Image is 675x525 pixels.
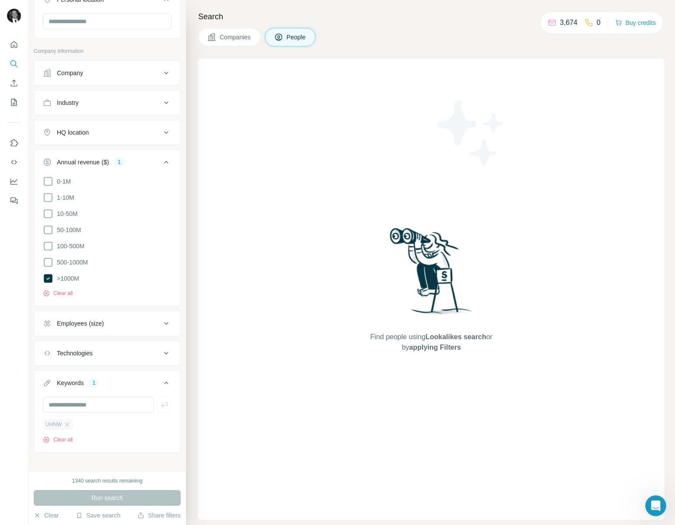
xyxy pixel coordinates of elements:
button: Clear [34,511,59,520]
span: 500-1000M [53,258,88,267]
button: Industry [34,92,180,113]
div: Technologies [57,349,93,358]
button: Buy credits [615,17,656,29]
span: 0-1M [53,177,71,186]
div: 1340 search results remaining [72,477,143,485]
span: UHNW [45,421,62,428]
span: Find people using or by [361,332,501,353]
div: HQ location [57,128,89,137]
img: Avatar [7,9,21,23]
h4: Search [198,10,665,23]
button: Enrich CSV [7,75,21,91]
img: Surfe Illustration - Stars [431,94,510,172]
div: Industry [57,98,79,107]
button: Use Surfe API [7,154,21,170]
button: Clear all [43,289,73,297]
div: Keywords [57,379,84,387]
button: Dashboard [7,174,21,189]
span: Companies [220,33,252,42]
span: applying Filters [409,344,461,351]
button: HQ location [34,122,180,143]
span: 1-10M [53,193,74,202]
span: >1000M [53,274,79,283]
button: Clear all [43,436,73,444]
button: Keywords1 [34,372,180,397]
p: 3,674 [560,17,577,28]
button: Share filters [137,511,181,520]
div: 1 [89,379,99,387]
p: 0 [597,17,601,28]
span: People [287,33,307,42]
span: Lookalikes search [426,333,486,341]
span: 10-50M [53,209,77,218]
button: Technologies [34,343,180,364]
p: Company information [34,47,181,55]
button: Feedback [7,193,21,209]
button: Save search [76,511,120,520]
img: Surfe Illustration - Woman searching with binoculars [386,226,477,323]
span: 50-100M [53,226,81,234]
button: Annual revenue ($)1 [34,152,180,176]
iframe: Intercom live chat [645,495,666,516]
button: Company [34,63,180,83]
button: Employees (size) [34,313,180,334]
div: Company [57,69,83,77]
button: Search [7,56,21,72]
button: My lists [7,94,21,110]
div: 1 [114,158,124,166]
div: Annual revenue ($) [57,158,109,167]
button: Quick start [7,37,21,52]
span: 100-500M [53,242,84,250]
button: Use Surfe on LinkedIn [7,135,21,151]
div: Employees (size) [57,319,104,328]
